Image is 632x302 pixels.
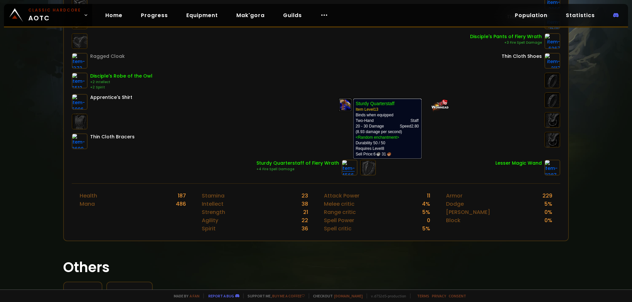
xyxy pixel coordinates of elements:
img: item-11287 [544,160,560,175]
a: Progress [136,9,173,22]
div: Attack Power [324,192,359,200]
div: Block [446,216,461,224]
a: Population [510,9,553,22]
div: Dodge [446,200,464,208]
div: Sturdy Quarterstaff of Fiery Wrath [256,160,339,167]
img: item-6267 [544,33,560,49]
div: Thin Cloth Shoes [502,53,542,60]
div: Spell Power [324,216,354,224]
div: Range critic [324,208,356,216]
small: Classic Hardcore [28,7,81,13]
b: Sturdy Quarterstaff [355,101,394,106]
div: Spell critic [324,224,352,233]
a: Classic HardcoreAOTC [4,4,92,26]
a: Statistics [561,9,600,22]
span: AOTC [28,7,81,23]
a: Privacy [432,293,446,298]
div: Health [80,192,97,200]
div: +2 Spirit [90,85,152,90]
div: 22 [302,216,308,224]
a: a fan [190,293,199,298]
span: Item Level 13 [355,107,378,112]
div: Melee critic [324,200,355,208]
div: 229 [542,192,552,200]
span: Checkout [309,293,363,298]
div: Disciple's Robe of the Owl [90,73,152,80]
div: 5 % [544,200,552,208]
div: Apprentice's Shirt [90,94,132,101]
img: item-3600 [72,133,88,149]
h1: Others [63,257,569,278]
span: 20 - 30 Damage [355,124,384,128]
a: Consent [449,293,466,298]
div: Equipment [112,288,147,296]
div: Spirit [202,224,216,233]
div: 0 % [544,216,552,224]
div: Strength [202,208,225,216]
div: Sell Price: [355,151,419,157]
td: Requires Level 8 [355,146,419,157]
img: item-1372 [72,53,88,69]
div: 5 % [422,224,430,233]
div: +4 Fire Spell Damage [256,167,339,172]
span: v. d752d5 - production [367,293,406,298]
div: 36 [302,224,308,233]
td: Binds when equipped (8.93 damage per second) Durability 50 / 50 [355,101,419,146]
div: Lesser Magic Wand [495,160,542,167]
div: 4 % [422,200,430,208]
div: Disciple's Pants of Fiery Wrath [470,33,542,40]
span: <Random enchantment> [355,135,399,140]
div: 0 [427,216,430,224]
div: 5 % [422,208,430,216]
div: +2 Intellect [90,80,152,85]
a: Report a bug [208,293,234,298]
a: Buy me a coffee [272,293,305,298]
div: +3 Fire Spell Damage [470,40,542,45]
td: Two-Hand [355,118,382,124]
img: item-6512 [72,73,88,88]
div: Stamina [202,192,224,200]
span: 31 [382,151,391,157]
div: Ragged Cloak [90,53,125,60]
th: Speed 2.80 [384,124,419,129]
div: 0 % [544,208,552,216]
div: 21 [303,208,308,216]
div: Intellect [202,200,224,208]
img: item-2117 [544,53,560,69]
a: Home [100,9,128,22]
span: Staff [410,118,418,123]
div: [PERSON_NAME] [446,208,490,216]
div: Armor [446,192,462,200]
div: 23 [302,192,308,200]
img: item-6096 [72,94,88,110]
div: Agility [202,216,218,224]
div: 486 [176,200,186,208]
span: 6 [373,151,381,157]
span: Made by [170,293,199,298]
div: Thin Cloth Bracers [90,133,135,140]
div: Makgora [69,288,96,296]
a: Terms [417,293,429,298]
img: item-4566 [342,160,357,175]
div: Mana [80,200,95,208]
div: 38 [302,200,308,208]
a: Mak'gora [231,9,270,22]
span: Support me, [243,293,305,298]
a: [DOMAIN_NAME] [334,293,363,298]
div: 187 [178,192,186,200]
a: Guilds [278,9,307,22]
div: 11 [427,192,430,200]
a: Equipment [181,9,223,22]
